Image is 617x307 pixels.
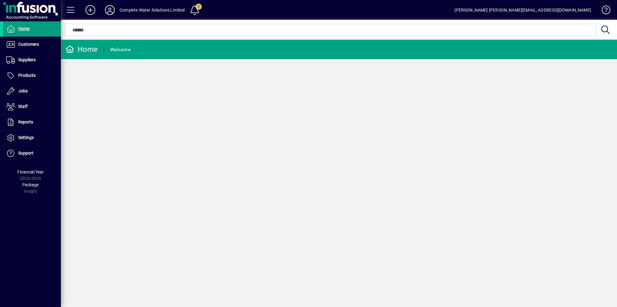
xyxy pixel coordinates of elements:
[3,52,61,68] a: Suppliers
[100,5,120,16] button: Profile
[455,5,591,15] div: [PERSON_NAME] [PERSON_NAME][EMAIL_ADDRESS][DOMAIN_NAME]
[18,135,34,140] span: Settings
[65,45,98,54] div: Home
[18,104,28,109] span: Staff
[18,26,30,31] span: Home
[18,151,33,155] span: Support
[22,182,39,187] span: Package
[18,42,39,47] span: Customers
[18,57,36,62] span: Suppliers
[18,73,36,78] span: Products
[3,99,61,114] a: Staff
[3,37,61,52] a: Customers
[3,84,61,99] a: Jobs
[597,1,609,21] a: Knowledge Base
[81,5,100,16] button: Add
[17,170,44,174] span: Financial Year
[3,68,61,83] a: Products
[3,146,61,161] a: Support
[18,120,33,124] span: Reports
[18,88,28,93] span: Jobs
[3,130,61,145] a: Settings
[110,45,131,55] div: Welcome
[3,115,61,130] a: Reports
[120,5,185,15] div: Complete Water Solutions Limited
